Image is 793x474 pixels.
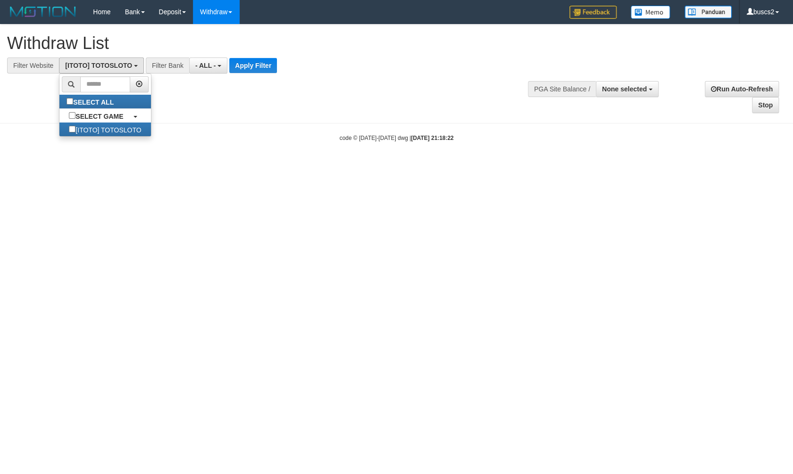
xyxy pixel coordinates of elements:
[75,113,123,120] b: SELECT GAME
[7,57,59,74] div: Filter Website
[195,62,216,69] span: - ALL -
[752,97,779,113] a: Stop
[7,34,519,53] h1: Withdraw List
[7,5,79,19] img: MOTION_logo.png
[59,109,150,123] a: SELECT GAME
[189,57,227,74] button: - ALL -
[602,85,647,93] span: None selected
[705,81,779,97] a: Run Auto-Refresh
[59,95,123,108] label: SELECT ALL
[528,81,596,97] div: PGA Site Balance /
[569,6,617,19] img: Feedback.jpg
[67,98,73,105] input: SELECT ALL
[340,135,454,141] small: code © [DATE]-[DATE] dwg |
[631,6,670,19] img: Button%20Memo.svg
[596,81,659,97] button: None selected
[69,126,75,132] input: [ITOTO] TOTOSLOTO
[229,58,277,73] button: Apply Filter
[146,57,189,74] div: Filter Bank
[411,135,453,141] strong: [DATE] 21:18:22
[65,62,132,69] span: [ITOTO] TOTOSLOTO
[59,123,150,136] label: [ITOTO] TOTOSLOTO
[59,57,144,74] button: [ITOTO] TOTOSLOTO
[69,112,75,119] input: SELECT GAME
[684,6,732,18] img: panduan.png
